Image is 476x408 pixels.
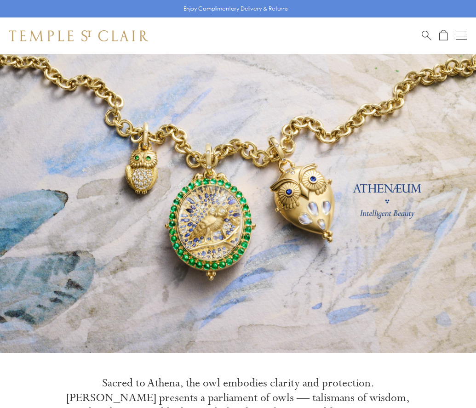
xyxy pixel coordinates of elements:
a: Open Shopping Bag [439,30,448,41]
button: Open navigation [456,30,467,41]
img: Temple St. Clair [9,30,148,41]
a: Search [422,30,431,41]
p: Enjoy Complimentary Delivery & Returns [184,4,288,13]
